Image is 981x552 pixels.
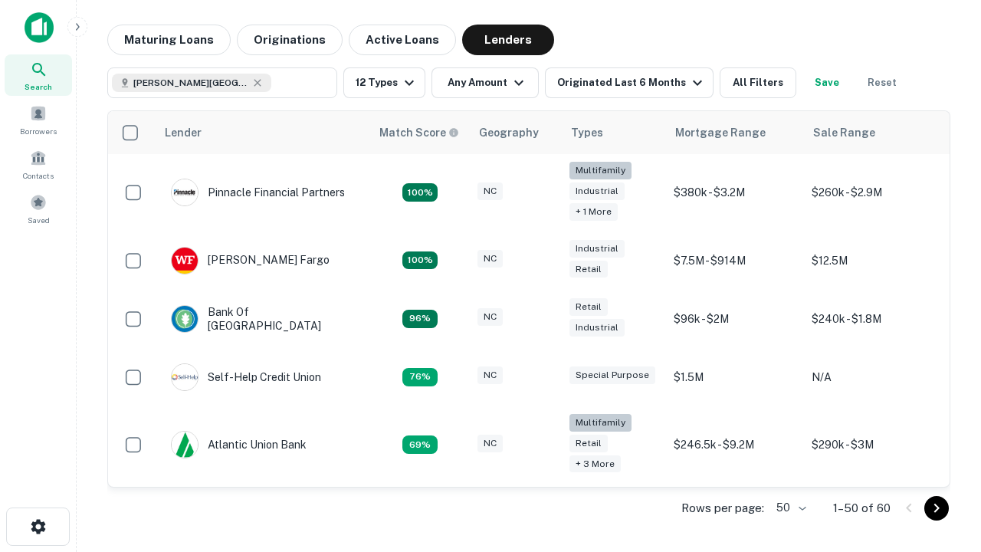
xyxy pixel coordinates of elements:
td: $1.5M [666,348,804,406]
th: Geography [470,111,562,154]
img: picture [172,179,198,205]
td: $246.5k - $9.2M [666,406,804,484]
button: Active Loans [349,25,456,55]
div: Industrial [569,182,625,200]
div: Industrial [569,319,625,337]
a: Saved [5,188,72,229]
span: Search [25,80,52,93]
button: Any Amount [431,67,539,98]
p: Rows per page: [681,499,764,517]
th: Mortgage Range [666,111,804,154]
th: Capitalize uses an advanced AI algorithm to match your search with the best lender. The match sco... [370,111,470,154]
div: Retail [569,435,608,452]
button: Originated Last 6 Months [545,67,714,98]
div: + 3 more [569,455,621,473]
span: Borrowers [20,125,57,137]
a: Search [5,54,72,96]
div: Geography [479,123,539,142]
div: Self-help Credit Union [171,363,321,391]
div: Retail [569,298,608,316]
td: $290k - $3M [804,406,942,484]
button: Save your search to get updates of matches that match your search criteria. [802,67,851,98]
button: Reset [858,67,907,98]
span: Saved [28,214,50,226]
button: Maturing Loans [107,25,231,55]
div: + 1 more [569,203,618,221]
div: NC [477,250,503,268]
th: Lender [156,111,370,154]
th: Types [562,111,666,154]
img: picture [172,432,198,458]
div: Capitalize uses an advanced AI algorithm to match your search with the best lender. The match sco... [379,124,459,141]
div: Mortgage Range [675,123,766,142]
div: NC [477,182,503,200]
td: $12.5M [804,232,942,290]
div: 50 [770,497,809,519]
p: 1–50 of 60 [833,499,891,517]
th: Sale Range [804,111,942,154]
div: Sale Range [813,123,875,142]
div: Matching Properties: 11, hasApolloMatch: undefined [402,368,438,386]
a: Borrowers [5,99,72,140]
img: capitalize-icon.png [25,12,54,43]
td: $380k - $3.2M [666,154,804,232]
span: [PERSON_NAME][GEOGRAPHIC_DATA], [GEOGRAPHIC_DATA] [133,76,248,90]
img: picture [172,306,198,332]
div: Multifamily [569,414,632,432]
div: Pinnacle Financial Partners [171,179,345,206]
td: $96k - $2M [666,290,804,348]
button: 12 Types [343,67,425,98]
div: Matching Properties: 26, hasApolloMatch: undefined [402,183,438,202]
div: Lender [165,123,202,142]
img: picture [172,248,198,274]
div: [PERSON_NAME] Fargo [171,247,330,274]
button: Go to next page [924,496,949,521]
div: Matching Properties: 10, hasApolloMatch: undefined [402,435,438,454]
div: Industrial [569,240,625,258]
div: Multifamily [569,162,632,179]
td: $7.5M - $914M [666,232,804,290]
button: Lenders [462,25,554,55]
img: picture [172,364,198,390]
a: Contacts [5,143,72,185]
div: Matching Properties: 15, hasApolloMatch: undefined [402,251,438,270]
div: Atlantic Union Bank [171,431,307,458]
div: Special Purpose [569,366,655,384]
button: Originations [237,25,343,55]
button: All Filters [720,67,796,98]
div: Originated Last 6 Months [557,74,707,92]
h6: Match Score [379,124,456,141]
iframe: Chat Widget [904,380,981,454]
td: $240k - $1.8M [804,290,942,348]
div: NC [477,435,503,452]
div: Retail [569,261,608,278]
div: Bank Of [GEOGRAPHIC_DATA] [171,305,355,333]
td: $260k - $2.9M [804,154,942,232]
div: Matching Properties: 14, hasApolloMatch: undefined [402,310,438,328]
div: NC [477,308,503,326]
div: Types [571,123,603,142]
td: N/A [804,348,942,406]
div: NC [477,366,503,384]
span: Contacts [23,169,54,182]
